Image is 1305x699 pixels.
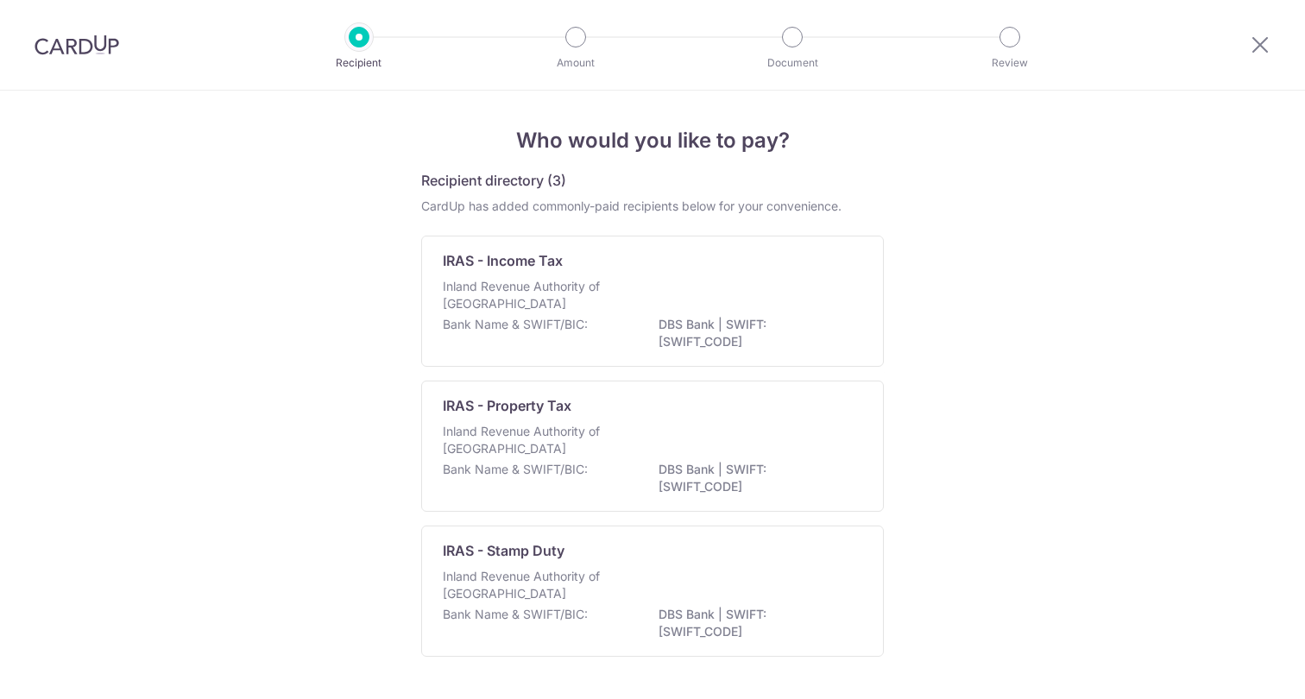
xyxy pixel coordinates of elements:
[659,316,852,350] p: DBS Bank | SWIFT: [SWIFT_CODE]
[443,395,571,416] p: IRAS - Property Tax
[421,170,566,191] h5: Recipient directory (3)
[443,606,588,623] p: Bank Name & SWIFT/BIC:
[512,54,640,72] p: Amount
[443,278,626,312] p: Inland Revenue Authority of [GEOGRAPHIC_DATA]
[443,423,626,457] p: Inland Revenue Authority of [GEOGRAPHIC_DATA]
[421,198,884,215] div: CardUp has added commonly-paid recipients below for your convenience.
[728,54,856,72] p: Document
[421,125,884,156] h4: Who would you like to pay?
[659,606,852,640] p: DBS Bank | SWIFT: [SWIFT_CODE]
[443,316,588,333] p: Bank Name & SWIFT/BIC:
[295,54,423,72] p: Recipient
[659,461,852,495] p: DBS Bank | SWIFT: [SWIFT_CODE]
[443,540,564,561] p: IRAS - Stamp Duty
[443,250,563,271] p: IRAS - Income Tax
[443,568,626,602] p: Inland Revenue Authority of [GEOGRAPHIC_DATA]
[443,461,588,478] p: Bank Name & SWIFT/BIC:
[35,35,119,55] img: CardUp
[946,54,1074,72] p: Review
